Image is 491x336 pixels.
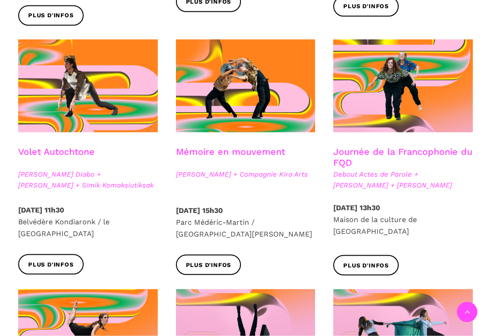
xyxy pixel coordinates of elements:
span: [PERSON_NAME] Diabo + [PERSON_NAME] + Simik Komaksiutiksak [18,169,158,191]
strong: [DATE] 11h30 [18,206,64,214]
p: Maison de la culture de [GEOGRAPHIC_DATA] [333,202,473,237]
a: Volet Autochtone [18,146,95,157]
p: Belvédère Kondiaronk / le [GEOGRAPHIC_DATA] [18,204,158,239]
span: Plus d'infos [186,261,231,270]
p: Parc Médéric-Martin / [GEOGRAPHIC_DATA][PERSON_NAME] [176,205,316,240]
a: Journée de la Francophonie du FQD [333,146,472,168]
span: Debout Actes de Parole + [PERSON_NAME] + [PERSON_NAME] [333,169,473,191]
a: Plus d'infos [176,255,241,275]
span: Plus d'infos [28,11,74,20]
span: Plus d'infos [28,260,74,270]
strong: [DATE] 15h30 [176,206,223,215]
span: Plus d'infos [343,261,389,271]
a: Plus d'infos [333,255,399,276]
a: Plus d'infos [18,5,84,26]
strong: [DATE] 13h30 [333,203,380,212]
span: [PERSON_NAME] + Compagnie Kira Arts [176,169,316,180]
span: Plus d'infos [343,2,389,11]
a: Plus d'infos [18,254,84,275]
a: Mémoire en mouvement [176,146,285,157]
